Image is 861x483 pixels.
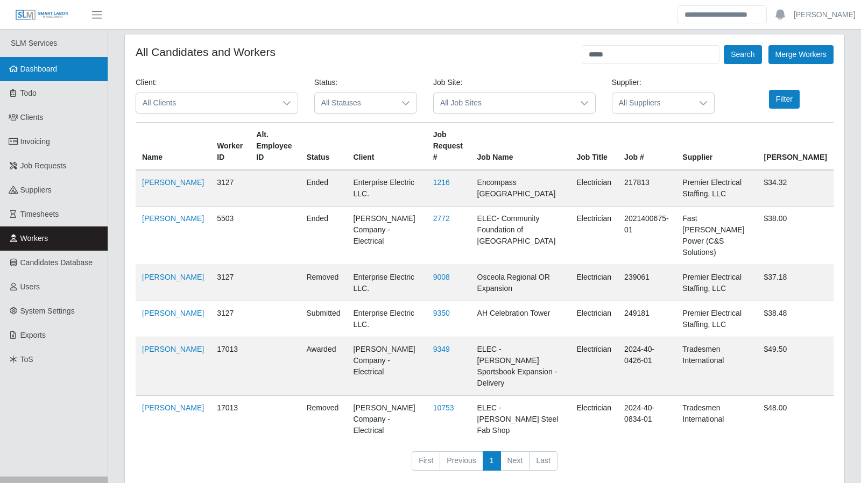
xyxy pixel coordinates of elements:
a: [PERSON_NAME] [142,309,204,317]
span: Todo [20,89,37,97]
td: 3127 [210,265,250,301]
td: Tradesmen International [676,396,757,443]
span: Workers [20,234,48,243]
td: Electrician [570,265,618,301]
th: Supplier [676,123,757,171]
a: 9349 [433,345,450,353]
td: Enterprise Electric LLC. [347,170,427,207]
td: Osceola Regional OR Expansion [471,265,570,301]
td: 5503 [210,207,250,265]
span: Timesheets [20,210,59,218]
label: Status: [314,77,338,88]
td: Premier Electrical Staffing, LLC [676,265,757,301]
span: All Job Sites [434,93,574,113]
td: ended [300,170,347,207]
td: Electrician [570,396,618,443]
a: [PERSON_NAME] [142,345,204,353]
th: Job # [618,123,676,171]
button: Filter [769,90,800,109]
td: removed [300,396,347,443]
th: Name [136,123,210,171]
a: [PERSON_NAME] [794,9,856,20]
th: Client [347,123,427,171]
span: Clients [20,113,44,122]
td: 17013 [210,396,250,443]
a: 9350 [433,309,450,317]
td: [PERSON_NAME] Company - Electrical [347,337,427,396]
td: Electrician [570,301,618,337]
span: Exports [20,331,46,339]
span: Job Requests [20,161,67,170]
td: [PERSON_NAME] Company - Electrical [347,396,427,443]
td: $37.18 [757,265,834,301]
th: Status [300,123,347,171]
th: Worker ID [210,123,250,171]
td: ELEC - [PERSON_NAME] Steel Fab Shop [471,396,570,443]
span: Users [20,282,40,291]
span: Candidates Database [20,258,93,267]
td: Premier Electrical Staffing, LLC [676,170,757,207]
button: Merge Workers [768,45,834,64]
td: ELEC- Community Foundation of [GEOGRAPHIC_DATA] [471,207,570,265]
span: SLM Services [11,39,57,47]
td: Encompass [GEOGRAPHIC_DATA] [471,170,570,207]
td: Premier Electrical Staffing, LLC [676,301,757,337]
span: All Suppliers [612,93,693,113]
label: Job Site: [433,77,462,88]
td: $49.50 [757,337,834,396]
span: Dashboard [20,65,58,73]
td: removed [300,265,347,301]
th: Job Title [570,123,618,171]
a: 1216 [433,178,450,187]
a: [PERSON_NAME] [142,214,204,223]
nav: pagination [136,451,834,479]
th: Job Request # [427,123,471,171]
td: 239061 [618,265,676,301]
th: Alt. Employee ID [250,123,300,171]
a: 9008 [433,273,450,281]
input: Search [677,5,767,24]
a: [PERSON_NAME] [142,403,204,412]
button: Search [724,45,761,64]
h4: All Candidates and Workers [136,45,276,59]
td: $38.48 [757,301,834,337]
td: Tradesmen International [676,337,757,396]
td: ended [300,207,347,265]
td: 2021400675-01 [618,207,676,265]
td: ELEC - [PERSON_NAME] Sportsbook Expansion - Delivery [471,337,570,396]
label: Supplier: [612,77,641,88]
th: [PERSON_NAME] [757,123,834,171]
td: 17013 [210,337,250,396]
label: Client: [136,77,157,88]
td: AH Celebration Tower [471,301,570,337]
a: 1 [483,451,501,471]
td: 2024-40-0426-01 [618,337,676,396]
td: Enterprise Electric LLC. [347,265,427,301]
td: 3127 [210,301,250,337]
td: 217813 [618,170,676,207]
td: $48.00 [757,396,834,443]
td: submitted [300,301,347,337]
td: [PERSON_NAME] Company - Electrical [347,207,427,265]
a: 2772 [433,214,450,223]
a: [PERSON_NAME] [142,178,204,187]
span: ToS [20,355,33,364]
td: $38.00 [757,207,834,265]
span: Invoicing [20,137,50,146]
span: All Clients [136,93,276,113]
td: Enterprise Electric LLC. [347,301,427,337]
a: [PERSON_NAME] [142,273,204,281]
td: $34.32 [757,170,834,207]
th: Job Name [471,123,570,171]
td: 249181 [618,301,676,337]
td: Electrician [570,170,618,207]
td: Electrician [570,207,618,265]
img: SLM Logo [15,9,69,21]
a: 10753 [433,403,454,412]
td: awarded [300,337,347,396]
td: Electrician [570,337,618,396]
span: System Settings [20,307,75,315]
span: Suppliers [20,186,52,194]
td: 3127 [210,170,250,207]
td: 2024-40-0834-01 [618,396,676,443]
